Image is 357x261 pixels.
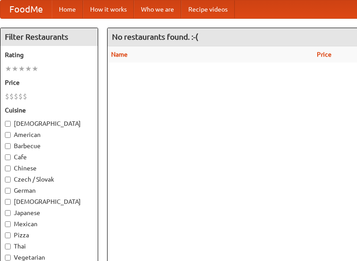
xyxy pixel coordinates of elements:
label: Cafe [5,153,93,162]
label: [DEMOGRAPHIC_DATA] [5,197,93,206]
label: American [5,130,93,139]
label: Japanese [5,208,93,217]
h5: Cuisine [5,106,93,115]
a: Who we are [134,0,181,18]
li: ★ [12,64,18,74]
label: Mexican [5,220,93,228]
a: How it works [83,0,134,18]
li: $ [23,91,27,101]
h5: Price [5,78,93,87]
ng-pluralize: No restaurants found. :-( [112,33,198,41]
a: Home [52,0,83,18]
li: $ [5,91,9,101]
label: Pizza [5,231,93,240]
input: Mexican [5,221,11,227]
li: ★ [32,64,38,74]
li: $ [14,91,18,101]
h5: Rating [5,50,93,59]
input: [DEMOGRAPHIC_DATA] [5,121,11,127]
input: [DEMOGRAPHIC_DATA] [5,199,11,205]
input: German [5,188,11,194]
li: ★ [18,64,25,74]
label: Czech / Slovak [5,175,93,184]
input: Chinese [5,166,11,171]
li: ★ [25,64,32,74]
input: American [5,132,11,138]
a: Name [111,51,128,58]
input: Cafe [5,154,11,160]
li: $ [9,91,14,101]
a: Recipe videos [181,0,235,18]
label: Chinese [5,164,93,173]
input: Czech / Slovak [5,177,11,182]
a: FoodMe [0,0,52,18]
label: German [5,186,93,195]
input: Japanese [5,210,11,216]
input: Barbecue [5,143,11,149]
input: Thai [5,244,11,249]
label: Thai [5,242,93,251]
input: Vegetarian [5,255,11,261]
li: $ [18,91,23,101]
input: Pizza [5,232,11,238]
label: Barbecue [5,141,93,150]
h4: Filter Restaurants [0,28,98,46]
label: [DEMOGRAPHIC_DATA] [5,119,93,128]
a: Price [317,51,332,58]
li: ★ [5,64,12,74]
